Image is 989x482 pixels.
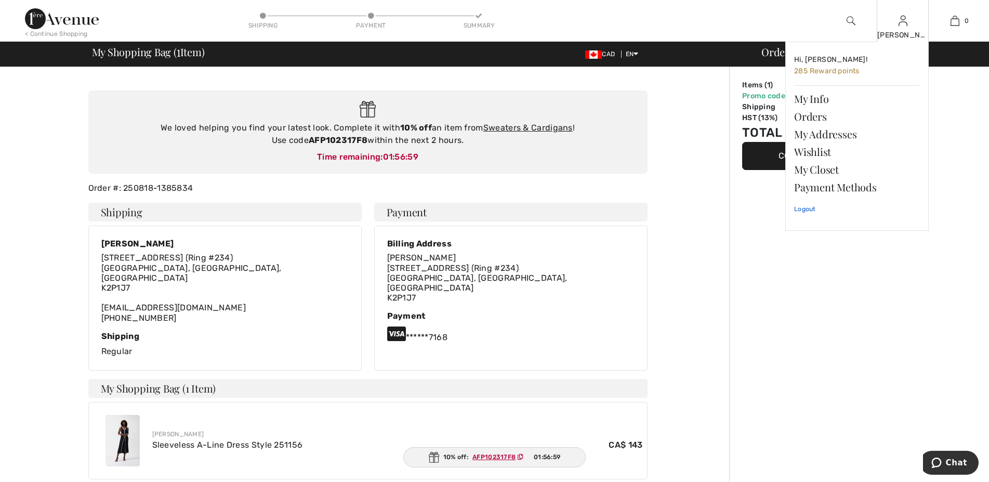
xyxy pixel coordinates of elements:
[794,90,920,108] a: My Info
[794,161,920,178] a: My Closet
[101,253,349,322] div: [EMAIL_ADDRESS][DOMAIN_NAME] [PHONE_NUMBER]
[742,142,898,170] button: Continue Shopping
[101,239,349,249] div: [PERSON_NAME]
[247,21,279,30] div: Shipping
[152,440,303,450] a: Sleeveless A-Line Dress Style 251156
[429,452,439,463] img: Gift.svg
[534,452,560,462] span: 01:56:59
[483,123,573,133] a: Sweaters & Cardigans
[387,253,456,263] span: [PERSON_NAME]
[794,50,920,81] a: Hi, [PERSON_NAME]! 285 Reward points
[383,152,418,162] span: 01:56:59
[152,429,643,439] div: [PERSON_NAME]
[742,101,802,112] td: Shipping
[951,15,959,27] img: My Bag
[923,451,979,477] iframe: Opens a widget where you can chat to one of our agents
[794,196,920,222] a: Logout
[387,239,635,249] div: Billing Address
[25,29,88,38] div: < Continue Shopping
[92,47,205,57] span: My Shopping Bag ( Item)
[899,15,907,27] img: My Info
[899,16,907,25] a: Sign In
[794,67,860,75] span: 285 Reward points
[101,331,349,358] div: Regular
[106,415,140,466] img: Sleeveless A-Line Dress Style 251156
[742,90,802,101] td: Promo code
[88,379,648,398] h4: My Shopping Bag (1 Item)
[25,8,99,29] img: 1ère Avenue
[742,80,802,90] td: Items ( )
[794,143,920,161] a: Wishlist
[847,15,855,27] img: search the website
[626,50,639,58] span: EN
[794,178,920,196] a: Payment Methods
[742,112,802,123] td: HST (13%)
[387,311,635,321] div: Payment
[749,47,983,57] div: Order Summary
[374,203,648,222] h4: Payment
[99,122,637,147] div: We loved helping you find your latest look. Complete it with an item from ! Use code within the n...
[309,135,367,145] strong: AFP102317F8
[88,203,362,222] h4: Shipping
[177,44,180,58] span: 1
[742,123,802,142] td: Total
[464,21,495,30] div: Summary
[585,50,619,58] span: CAD
[877,30,928,41] div: [PERSON_NAME]
[585,50,602,59] img: Canadian Dollar
[794,55,867,64] span: Hi, [PERSON_NAME]!
[387,263,568,303] span: [STREET_ADDRESS] (Ring #234) [GEOGRAPHIC_DATA], [GEOGRAPHIC_DATA], [GEOGRAPHIC_DATA] K2P1J7
[767,81,770,89] span: 1
[403,447,586,467] div: 10% off:
[82,182,654,194] div: Order #: 250818-1385834
[101,331,349,341] div: Shipping
[355,21,387,30] div: Payment
[794,108,920,125] a: Orders
[101,253,282,293] span: [STREET_ADDRESS] (Ring #234) [GEOGRAPHIC_DATA], [GEOGRAPHIC_DATA], [GEOGRAPHIC_DATA] K2P1J7
[609,439,642,451] span: CA$ 143
[472,453,516,461] ins: AFP102317F8
[99,151,637,163] div: Time remaining:
[360,101,376,118] img: Gift.svg
[400,123,432,133] strong: 10% off
[965,16,969,25] span: 0
[794,125,920,143] a: My Addresses
[929,15,980,27] a: 0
